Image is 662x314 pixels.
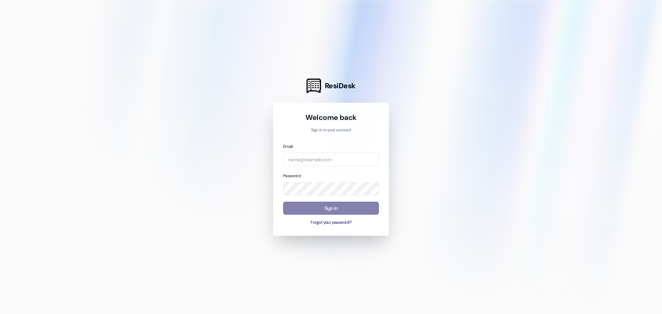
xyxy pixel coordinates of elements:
button: Forgot your password? [283,220,379,226]
label: Email [283,144,293,149]
p: Sign in to your account [283,127,379,133]
img: ResiDesk Logo [307,79,321,93]
button: Sign In [283,202,379,215]
span: ResiDesk [325,81,355,91]
h1: Welcome back [283,113,379,122]
input: name@example.com [283,153,379,166]
label: Password [283,173,301,179]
